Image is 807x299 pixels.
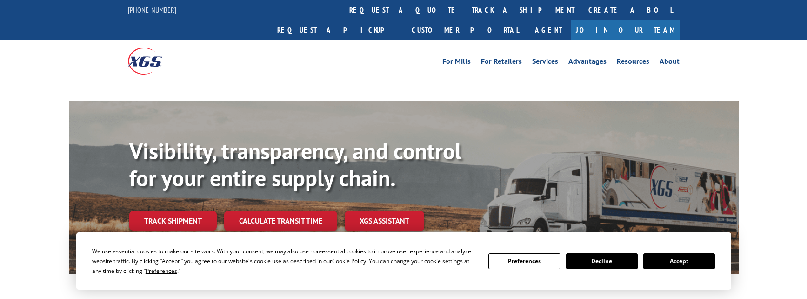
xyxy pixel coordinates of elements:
[345,211,424,231] a: XGS ASSISTANT
[617,58,649,68] a: Resources
[92,246,477,276] div: We use essential cookies to make our site work. With your consent, we may also use non-essential ...
[571,20,680,40] a: Join Our Team
[129,136,461,192] b: Visibility, transparency, and control for your entire supply chain.
[128,5,176,14] a: [PHONE_NUMBER]
[488,253,560,269] button: Preferences
[76,232,731,290] div: Cookie Consent Prompt
[332,257,366,265] span: Cookie Policy
[405,20,526,40] a: Customer Portal
[660,58,680,68] a: About
[481,58,522,68] a: For Retailers
[129,211,217,231] a: Track shipment
[270,20,405,40] a: Request a pickup
[532,58,558,68] a: Services
[566,253,638,269] button: Decline
[568,58,607,68] a: Advantages
[526,20,571,40] a: Agent
[442,58,471,68] a: For Mills
[224,211,337,231] a: Calculate transit time
[146,267,177,275] span: Preferences
[643,253,715,269] button: Accept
